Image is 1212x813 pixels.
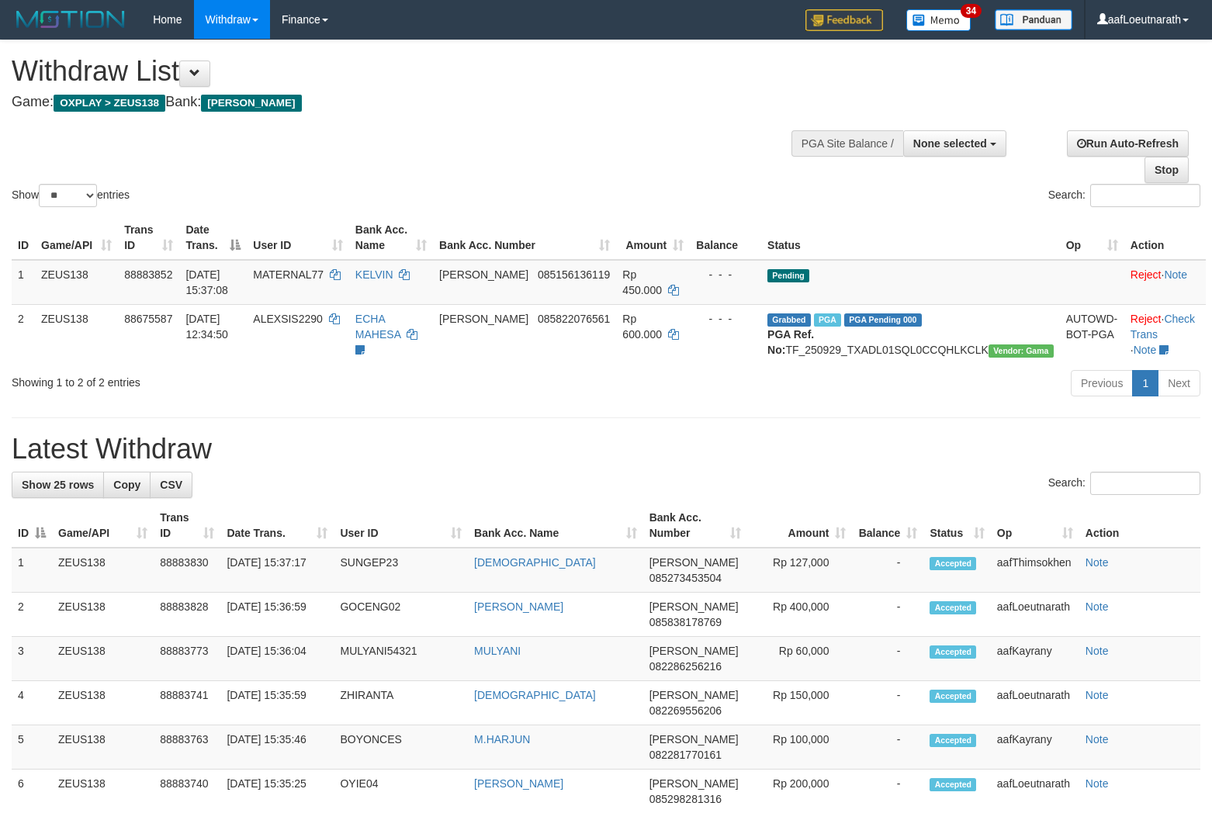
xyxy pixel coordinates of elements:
[334,593,468,637] td: GOCENG02
[814,313,841,327] span: Marked by aafpengsreynich
[52,637,154,681] td: ZEUS138
[649,616,722,628] span: Copy 085838178769 to clipboard
[474,645,521,657] a: MULYANI
[930,690,976,703] span: Accepted
[124,268,172,281] span: 88883852
[35,304,118,364] td: ZEUS138
[852,725,923,770] td: -
[649,689,739,701] span: [PERSON_NAME]
[622,313,662,341] span: Rp 600.000
[1134,344,1157,356] a: Note
[12,304,35,364] td: 2
[12,184,130,207] label: Show entries
[154,637,220,681] td: 88883773
[643,503,748,548] th: Bank Acc. Number: activate to sort column ascending
[1086,733,1109,746] a: Note
[1067,130,1189,157] a: Run Auto-Refresh
[1131,268,1162,281] a: Reject
[154,681,220,725] td: 88883741
[1124,304,1206,364] td: · ·
[113,479,140,491] span: Copy
[852,593,923,637] td: -
[1144,157,1189,183] a: Stop
[12,434,1200,465] h1: Latest Withdraw
[12,56,792,87] h1: Withdraw List
[1086,777,1109,790] a: Note
[761,304,1060,364] td: TF_250929_TXADL01SQL0CCQHLKCLK
[852,548,923,593] td: -
[12,472,104,498] a: Show 25 rows
[1124,216,1206,260] th: Action
[439,268,528,281] span: [PERSON_NAME]
[930,778,976,791] span: Accepted
[649,600,739,613] span: [PERSON_NAME]
[1090,472,1200,495] input: Search:
[930,601,976,614] span: Accepted
[247,216,349,260] th: User ID: activate to sort column ascending
[334,548,468,593] td: SUNGEP23
[991,503,1079,548] th: Op: activate to sort column ascending
[1131,313,1195,341] a: Check Trans
[52,593,154,637] td: ZEUS138
[930,557,976,570] span: Accepted
[649,793,722,805] span: Copy 085298281316 to clipboard
[12,681,52,725] td: 4
[747,503,852,548] th: Amount: activate to sort column ascending
[220,503,334,548] th: Date Trans.: activate to sort column ascending
[538,268,610,281] span: Copy 085156136119 to clipboard
[334,681,468,725] td: ZHIRANTA
[649,777,739,790] span: [PERSON_NAME]
[35,260,118,305] td: ZEUS138
[903,130,1006,157] button: None selected
[1086,600,1109,613] a: Note
[220,548,334,593] td: [DATE] 15:37:17
[622,268,662,296] span: Rp 450.000
[154,593,220,637] td: 88883828
[1164,268,1187,281] a: Note
[154,725,220,770] td: 88883763
[334,637,468,681] td: MULYANI54321
[433,216,616,260] th: Bank Acc. Number: activate to sort column ascending
[1158,370,1200,396] a: Next
[12,637,52,681] td: 3
[35,216,118,260] th: Game/API: activate to sort column ascending
[747,725,852,770] td: Rp 100,000
[991,548,1079,593] td: aafThimsokhen
[474,556,596,569] a: [DEMOGRAPHIC_DATA]
[103,472,151,498] a: Copy
[649,704,722,717] span: Copy 082269556206 to clipboard
[852,503,923,548] th: Balance: activate to sort column ascending
[12,725,52,770] td: 5
[991,593,1079,637] td: aafLoeutnarath
[1132,370,1158,396] a: 1
[12,503,52,548] th: ID: activate to sort column descending
[185,268,228,296] span: [DATE] 15:37:08
[474,777,563,790] a: [PERSON_NAME]
[220,593,334,637] td: [DATE] 15:36:59
[12,368,493,390] div: Showing 1 to 2 of 2 entries
[747,593,852,637] td: Rp 400,000
[12,95,792,110] h4: Game: Bank:
[154,548,220,593] td: 88883830
[474,689,596,701] a: [DEMOGRAPHIC_DATA]
[54,95,165,112] span: OXPLAY > ZEUS138
[616,216,690,260] th: Amount: activate to sort column ascending
[22,479,94,491] span: Show 25 rows
[805,9,883,31] img: Feedback.jpg
[649,733,739,746] span: [PERSON_NAME]
[12,216,35,260] th: ID
[12,260,35,305] td: 1
[852,637,923,681] td: -
[649,660,722,673] span: Copy 082286256216 to clipboard
[690,216,761,260] th: Balance
[844,313,922,327] span: PGA Pending
[649,749,722,761] span: Copy 082281770161 to clipboard
[923,503,990,548] th: Status: activate to sort column ascending
[52,503,154,548] th: Game/API: activate to sort column ascending
[1086,645,1109,657] a: Note
[913,137,987,150] span: None selected
[334,503,468,548] th: User ID: activate to sort column ascending
[1079,503,1200,548] th: Action
[468,503,643,548] th: Bank Acc. Name: activate to sort column ascending
[349,216,433,260] th: Bank Acc. Name: activate to sort column ascending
